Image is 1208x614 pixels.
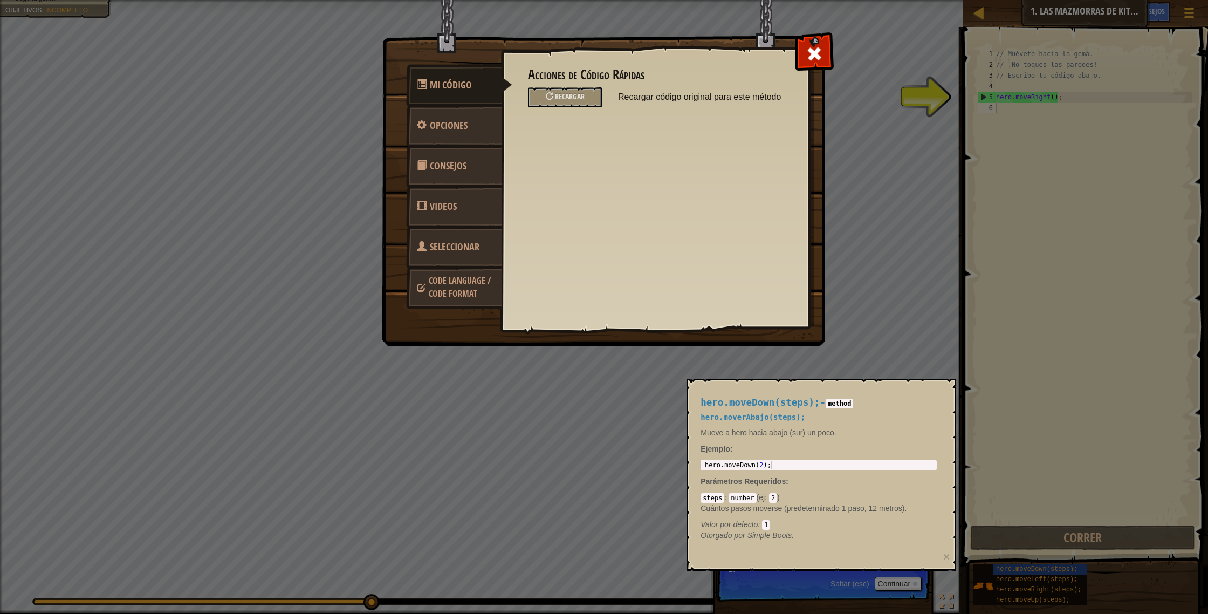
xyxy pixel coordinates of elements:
[429,275,491,299] span: Elige la lengua del héroe
[406,64,512,106] a: Mi Código
[786,477,788,486] span: :
[528,87,602,107] div: Recargar código original para este método
[701,531,794,540] em: Simple Boots.
[701,520,758,529] span: Valor por defecto
[701,427,937,438] p: Mueve a hero hacia abajo (sur) un poco.
[430,200,457,213] span: Videos
[826,399,853,408] code: method
[430,119,468,132] span: Ajustes de configuración
[759,493,765,502] span: ej
[528,67,782,82] h3: Acciones de Código Rápidas
[758,520,762,529] span: :
[701,445,732,453] strong: :
[724,493,729,502] span: :
[701,413,805,421] span: hero.moverAbajo(steps);
[765,493,769,502] span: :
[618,87,782,107] span: Recargar código original para este método
[417,240,479,281] span: Elige la lengua del héroe
[701,503,937,514] p: Cuántos pasos moverse (predeterminado 1 paso, 12 metros).
[701,398,937,408] h4: -
[701,477,786,486] span: Parámetros Requeridos
[769,493,777,503] code: 2
[701,445,730,453] span: Ejemplo
[406,105,502,147] a: Opciones
[555,91,585,101] span: Recargar
[701,531,747,540] span: Otorgado por
[430,159,466,173] span: Consejos
[729,493,756,503] code: number
[430,78,472,92] span: Acciones de Código Rápidas
[701,492,937,530] div: ( )
[701,397,820,408] span: hero.moveDown(steps);
[701,493,724,503] code: steps
[943,551,950,562] button: ×
[762,520,770,530] code: 1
